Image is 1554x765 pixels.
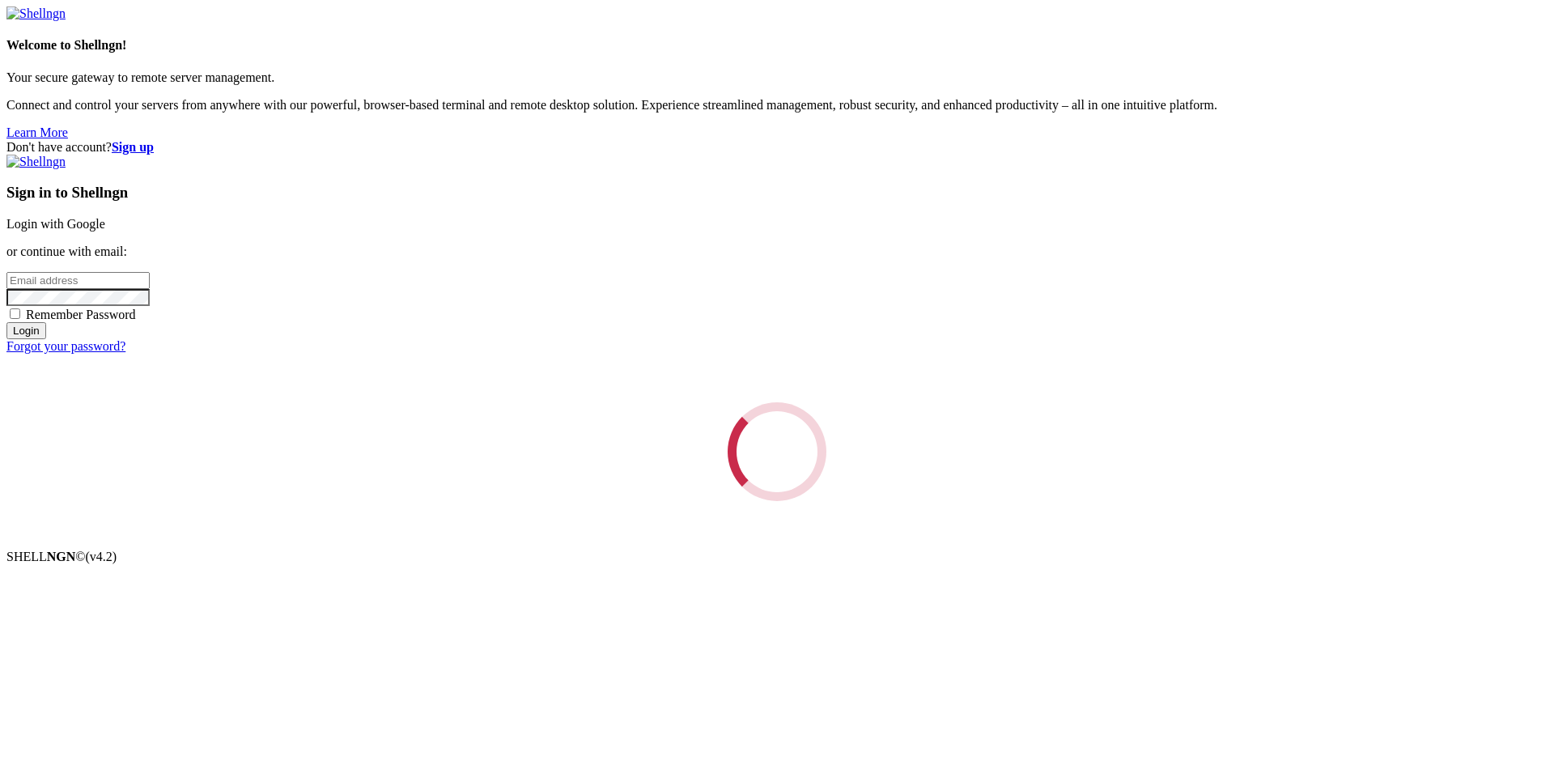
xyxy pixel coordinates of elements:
h3: Sign in to Shellngn [6,184,1548,202]
p: or continue with email: [6,244,1548,259]
h4: Welcome to Shellngn! [6,38,1548,53]
p: Your secure gateway to remote server management. [6,70,1548,85]
a: Learn More [6,125,68,139]
img: Shellngn [6,155,66,169]
a: Sign up [112,140,154,154]
b: NGN [47,550,76,563]
img: Shellngn [6,6,66,21]
a: Forgot your password? [6,339,125,353]
input: Remember Password [10,308,20,319]
div: Loading... [708,383,846,521]
input: Login [6,322,46,339]
p: Connect and control your servers from anywhere with our powerful, browser-based terminal and remo... [6,98,1548,113]
span: 4.2.0 [86,550,117,563]
span: Remember Password [26,308,136,321]
input: Email address [6,272,150,289]
div: Don't have account? [6,140,1548,155]
span: SHELL © [6,550,117,563]
a: Login with Google [6,217,105,231]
